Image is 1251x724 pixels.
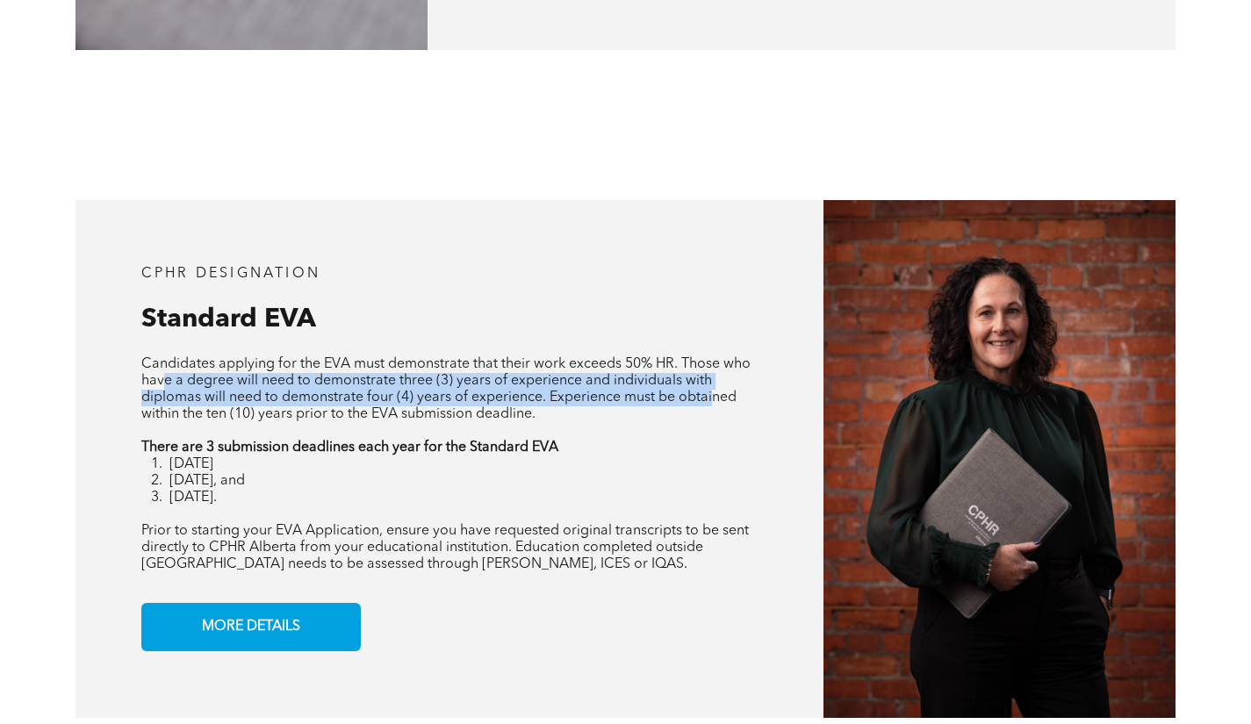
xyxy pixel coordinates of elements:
span: Candidates applying for the EVA must demonstrate that their work exceeds 50% HR. Those who have a... [141,357,751,421]
a: MORE DETAILS [141,603,361,651]
strong: There are 3 submission deadlines each year for the Standard EVA [141,441,558,455]
span: Prior to starting your EVA Application, ensure you have requested original transcripts to be sent... [141,524,749,571]
span: MORE DETAILS [196,610,306,644]
span: CPHR DESIGNATION [141,267,320,281]
span: [DATE], and [169,474,245,488]
span: [DATE] [169,457,213,471]
span: Standard EVA [141,306,316,333]
span: [DATE]. [169,491,217,505]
